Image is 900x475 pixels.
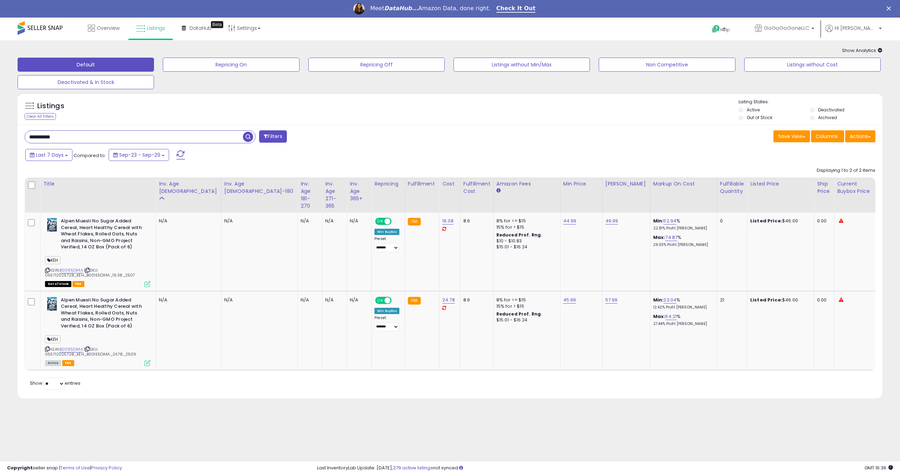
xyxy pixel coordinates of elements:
[463,218,488,224] div: 8.6
[223,18,266,39] a: Settings
[408,180,436,188] div: Fulfillment
[301,180,319,210] div: Inv. Age 181-270
[301,297,317,303] div: N/A
[599,58,735,72] button: Non Competitive
[376,297,385,303] span: ON
[350,180,368,202] div: Inv. Age 365+
[25,149,72,161] button: Last 7 Days
[496,297,555,303] div: 8% for <= $15
[370,5,491,12] div: Meet Amazon Data, done right.
[353,3,365,14] img: Profile image for Georgie
[563,297,576,304] a: 45.99
[189,25,212,32] span: DataHub
[605,217,618,225] a: 49.99
[818,115,837,121] label: Archived
[61,297,146,331] b: Alpen Muesli No Sugar Added Cereal, Heart Healthy Cereal with Wheat Flakes, Rolled Oats, Nuts and...
[45,218,59,232] img: 51P5yzRbX8L._SL40_.jpg
[653,234,712,247] div: %
[496,5,536,13] a: Check It Out
[750,297,809,303] div: $46.00
[350,218,366,224] div: N/A
[842,47,882,54] span: Show Analytics
[325,218,341,224] div: N/A
[835,25,877,32] span: Hi [PERSON_NAME]
[845,130,875,142] button: Actions
[59,346,83,352] a: B001E5DX4A
[663,217,676,225] a: 52.94
[374,308,399,314] div: Win BuyBox
[109,149,169,161] button: Sep-23 - Sep-29
[653,234,666,241] b: Max:
[811,130,844,142] button: Columns
[650,177,717,213] th: The percentage added to the cost of goods (COGS) that forms the calculator for Min & Max prices.
[739,99,882,105] p: Listing States:
[97,25,120,32] span: Overview
[720,27,730,33] span: Help
[817,180,831,195] div: Ship Price
[301,218,317,224] div: N/A
[750,217,782,224] b: Listed Price:
[653,242,712,247] p: 29.03% Profit [PERSON_NAME]
[45,297,150,365] div: ASIN:
[159,297,216,303] div: N/A
[159,218,216,224] div: N/A
[224,297,292,303] div: N/A
[817,167,875,174] div: Displaying 1 to 2 of 2 items
[45,281,71,287] span: All listings that are currently out of stock and unavailable for purchase on Amazon
[750,18,819,40] a: GoGoGoGoneLLC
[496,303,555,310] div: 15% for > $15
[605,180,647,188] div: [PERSON_NAME]
[653,180,714,188] div: Markup on Cost
[45,218,150,286] div: ASIN:
[887,6,894,11] div: Close
[45,256,60,264] span: KEH
[131,18,171,39] a: Listings
[653,321,712,326] p: 27.44% Profit [PERSON_NAME]
[61,218,146,252] b: Alpen Muesli No Sugar Added Cereal, Heart Healthy Cereal with Wheat Flakes, Rolled Oats, Nuts and...
[45,360,61,366] span: All listings currently available for purchase on Amazon
[817,218,829,224] div: 0.00
[25,113,56,120] div: Clear All Filters
[454,58,590,72] button: Listings without Min/Max
[496,180,557,188] div: Amazon Fees
[653,226,712,231] p: 22.81% Profit [PERSON_NAME]
[563,180,599,188] div: Min Price
[773,130,810,142] button: Save View
[653,305,712,310] p: 12.42% Profit [PERSON_NAME]
[605,297,618,304] a: 57.99
[147,25,165,32] span: Listings
[442,297,455,304] a: 24.78
[663,297,676,304] a: 23.04
[496,317,555,323] div: $15.01 - $16.24
[176,18,217,39] a: DataHub
[818,107,844,113] label: Deactivated
[653,313,712,326] div: %
[720,297,742,303] div: 21
[350,297,366,303] div: N/A
[72,281,84,287] span: FBA
[563,217,577,225] a: 44.99
[83,18,125,39] a: Overview
[496,224,555,230] div: 15% for > $15
[653,218,712,231] div: %
[308,58,445,72] button: Repricing Off
[750,180,811,188] div: Listed Price
[720,218,742,224] div: 0
[408,218,421,226] small: FBA
[496,232,542,238] b: Reduced Prof. Rng.
[747,107,760,113] label: Active
[750,218,809,224] div: $46.00
[36,151,64,158] span: Last 7 Days
[325,297,341,303] div: N/A
[720,180,744,195] div: Fulfillable Quantity
[224,218,292,224] div: N/A
[665,234,677,241] a: 74.87
[384,5,418,12] i: DataHub...
[496,238,555,244] div: $10 - $10.83
[376,219,385,225] span: ON
[374,229,399,235] div: Win BuyBox
[825,25,882,40] a: Hi [PERSON_NAME]
[463,180,490,195] div: Fulfillment Cost
[37,101,64,111] h5: Listings
[816,133,838,140] span: Columns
